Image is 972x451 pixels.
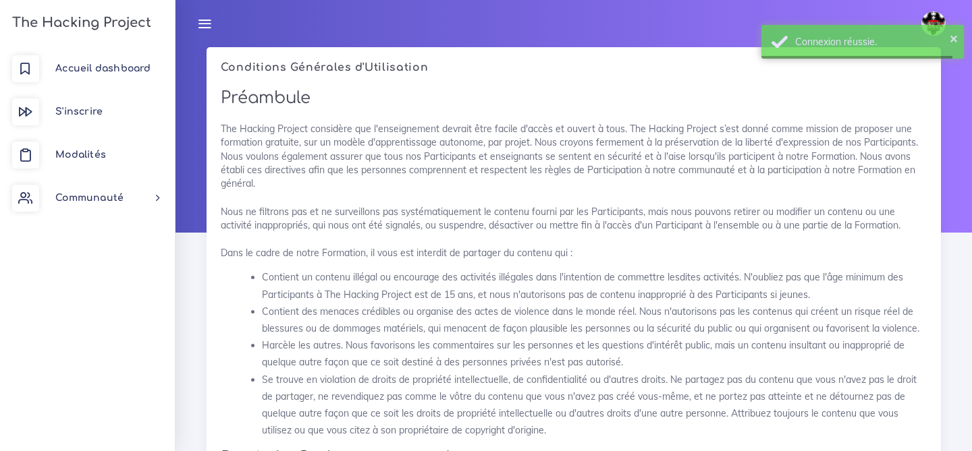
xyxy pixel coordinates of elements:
[262,371,927,440] li: Se trouve en violation de droits de propriété intellectuelle, de confidentialité ou d'autres droi...
[795,35,954,49] div: Connexion réussie.
[55,63,151,73] span: Accueil dashboard
[55,193,124,203] span: Communauté
[8,16,151,30] h3: The Hacking Project
[55,107,103,117] span: S'inscrire
[262,303,927,337] li: Contient des menaces crédibles ou organise des actes de violence dans le monde réel. Nous n'autor...
[221,88,927,108] h2: Préambule
[221,122,927,190] p: The Hacking Project considère que l'enseignement devrait être facile d'accès et ouvert à tous. Th...
[950,31,958,44] button: ×
[262,269,927,303] li: Contient un contenu illégal ou encourage des activités illégales dans l'intention de commettre le...
[921,11,946,36] img: avatar
[221,205,927,233] p: Nous ne filtrons pas et ne surveillons pas systématiquement le contenu fourni par les Participant...
[221,246,927,260] p: Dans le cadre de notre Formation, il vous est interdit de partager du contenu qui :
[55,150,106,160] span: Modalités
[262,337,927,371] li: Harcèle les autres. Nous favorisons les commentaires sur les personnes et les questions d'intérêt...
[221,61,927,74] h5: Conditions Générales d'Utilisation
